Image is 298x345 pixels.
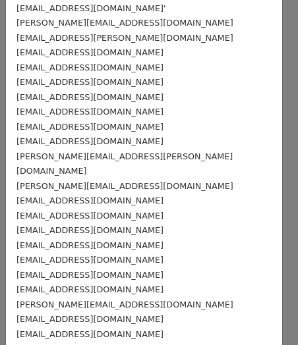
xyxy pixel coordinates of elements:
small: [EMAIL_ADDRESS][DOMAIN_NAME] [16,225,164,235]
iframe: Chat Widget [232,282,298,345]
small: [EMAIL_ADDRESS][DOMAIN_NAME] [16,63,164,72]
small: [EMAIL_ADDRESS][DOMAIN_NAME]' [16,3,165,13]
small: [EMAIL_ADDRESS][DOMAIN_NAME] [16,92,164,102]
small: [EMAIL_ADDRESS][DOMAIN_NAME] [16,122,164,132]
small: [PERSON_NAME][EMAIL_ADDRESS][DOMAIN_NAME] [16,300,233,309]
small: [PERSON_NAME][EMAIL_ADDRESS][PERSON_NAME][DOMAIN_NAME] [16,151,233,176]
small: [EMAIL_ADDRESS][DOMAIN_NAME] [16,284,164,294]
small: [EMAIL_ADDRESS][DOMAIN_NAME] [16,329,164,339]
small: [EMAIL_ADDRESS][DOMAIN_NAME] [16,47,164,57]
small: [EMAIL_ADDRESS][PERSON_NAME][DOMAIN_NAME] [16,33,233,43]
small: [EMAIL_ADDRESS][DOMAIN_NAME] [16,107,164,117]
small: [EMAIL_ADDRESS][DOMAIN_NAME] [16,255,164,265]
small: [EMAIL_ADDRESS][DOMAIN_NAME] [16,240,164,250]
small: [EMAIL_ADDRESS][DOMAIN_NAME] [16,136,164,146]
small: [PERSON_NAME][EMAIL_ADDRESS][DOMAIN_NAME] [16,18,233,28]
small: [EMAIL_ADDRESS][DOMAIN_NAME] [16,196,164,205]
small: [EMAIL_ADDRESS][DOMAIN_NAME] [16,270,164,280]
small: [PERSON_NAME][EMAIL_ADDRESS][DOMAIN_NAME] [16,181,233,191]
small: [EMAIL_ADDRESS][DOMAIN_NAME] [16,211,164,221]
small: [EMAIL_ADDRESS][DOMAIN_NAME] [16,314,164,324]
small: [EMAIL_ADDRESS][DOMAIN_NAME] [16,77,164,87]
